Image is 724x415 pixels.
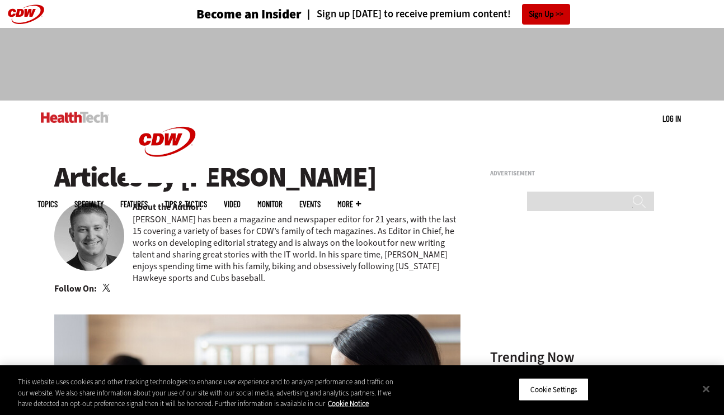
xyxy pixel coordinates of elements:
[224,200,241,208] a: Video
[662,113,681,123] a: Log in
[158,39,566,89] iframe: advertisement
[102,284,112,293] a: Twitter
[120,200,148,208] a: Features
[164,200,207,208] a: Tips & Tactics
[328,399,369,408] a: More information about your privacy
[125,174,209,186] a: CDW
[54,201,124,271] img: Ryan Petersen
[54,283,97,295] b: Follow On:
[196,8,302,21] h3: Become an Insider
[74,200,104,208] span: Specialty
[257,200,283,208] a: MonITor
[18,376,398,409] div: This website uses cookies and other tracking technologies to enhance user experience and to analy...
[302,9,511,20] a: Sign up [DATE] to receive premium content!
[125,101,209,183] img: Home
[133,213,460,284] p: [PERSON_NAME] has been a magazine and newspaper editor for 21 years, with the last 15 covering a ...
[299,200,321,208] a: Events
[490,181,658,321] iframe: advertisement
[490,350,658,364] h3: Trending Now
[522,4,570,25] a: Sign Up
[694,376,718,401] button: Close
[154,8,302,21] a: Become an Insider
[519,378,589,401] button: Cookie Settings
[37,200,58,208] span: Topics
[662,113,681,125] div: User menu
[41,112,109,123] img: Home
[337,200,361,208] span: More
